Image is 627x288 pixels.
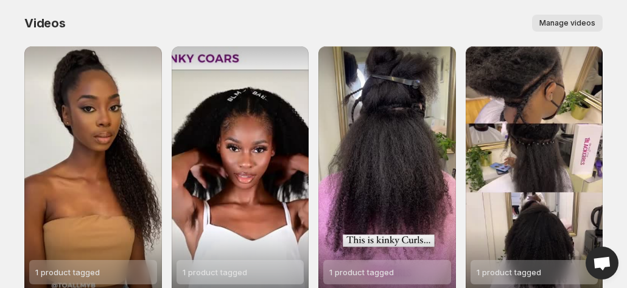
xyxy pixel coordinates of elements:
[532,15,603,32] button: Manage videos
[586,247,618,279] a: Open chat
[329,267,394,277] span: 1 product tagged
[183,267,247,277] span: 1 product tagged
[35,267,100,277] span: 1 product tagged
[539,18,595,28] span: Manage videos
[477,267,541,277] span: 1 product tagged
[24,16,66,30] span: Videos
